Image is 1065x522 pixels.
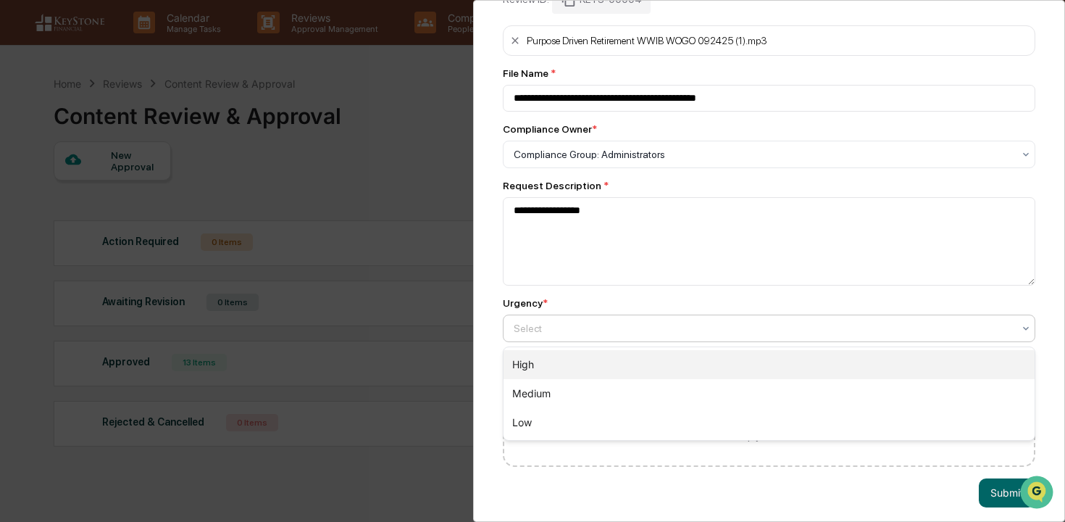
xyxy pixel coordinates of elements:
a: 🖐️Preclearance [9,177,99,203]
div: Request Description [503,180,1035,191]
div: We're available if you need us! [49,125,183,137]
div: 🗄️ [105,184,117,196]
p: How can we help? [14,30,264,54]
div: Start new chat [49,111,238,125]
div: 🖐️ [14,184,26,196]
a: Powered byPylon [102,245,175,257]
img: 1746055101610-c473b297-6a78-478c-a979-82029cc54cd1 [14,111,41,137]
div: 🔎 [14,212,26,223]
div: Urgency [503,297,548,309]
button: Start new chat [246,115,264,133]
span: Preclearance [29,183,93,197]
a: 🗄️Attestations [99,177,185,203]
div: File Name [503,67,1035,79]
div: Medium [504,379,1035,408]
div: High [504,350,1035,379]
iframe: Open customer support [1019,474,1058,513]
a: 🔎Data Lookup [9,204,97,231]
span: Data Lookup [29,210,91,225]
span: Attestations [120,183,180,197]
div: Low [504,408,1035,437]
span: Pylon [144,246,175,257]
div: Purpose Driven Retirement WWIB WOGO 092425 (1).mp3 [527,35,767,46]
div: Compliance Owner [503,123,597,135]
button: Submit [979,478,1035,507]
